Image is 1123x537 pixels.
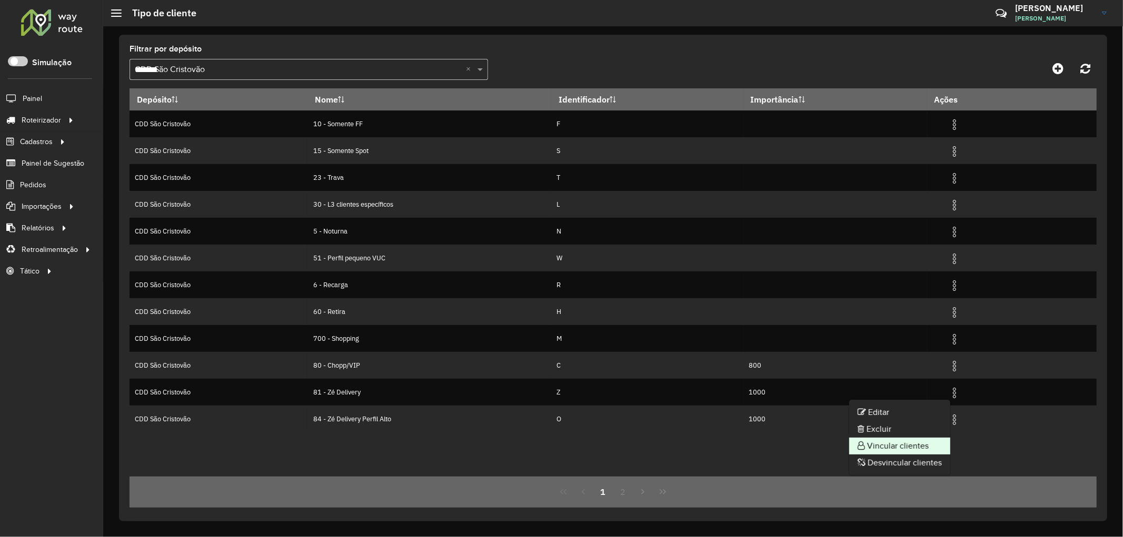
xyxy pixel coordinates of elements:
[551,325,743,352] td: M
[307,164,551,191] td: 23 - Trava
[551,137,743,164] td: S
[130,191,307,218] td: CDD São Cristovão
[130,164,307,191] td: CDD São Cristovão
[1015,3,1094,13] h3: [PERSON_NAME]
[307,245,551,271] td: 51 - Perfil pequeno VUC
[743,88,927,110] th: Importância
[130,352,307,379] td: CDD São Cristovão
[22,244,78,255] span: Retroalimentação
[307,271,551,298] td: 6 - Recarga
[1015,14,1094,23] span: [PERSON_NAME]
[743,352,927,379] td: 800
[743,379,927,406] td: 1000
[20,266,39,277] span: Tático
[22,115,61,126] span: Roteirizador
[551,218,743,245] td: N
[130,88,307,110] th: Depósito
[927,88,990,110] th: Ações
[849,438,950,454] li: Vincular clientes
[307,218,551,245] td: 5 - Noturna
[551,191,743,218] td: L
[551,245,743,271] td: W
[307,406,551,432] td: 84 - Zé Delivery Perfil Alto
[22,158,84,169] span: Painel de Sugestão
[32,56,72,69] label: Simulação
[307,298,551,325] td: 60 - Retira
[551,352,743,379] td: C
[551,406,743,432] td: O
[551,164,743,191] td: T
[633,482,653,502] button: Next Page
[743,406,927,432] td: 1000
[849,404,950,421] li: Editar
[849,421,950,438] li: Excluir
[593,482,613,502] button: 1
[130,298,307,325] td: CDD São Cristovão
[20,179,46,190] span: Pedidos
[551,88,743,110] th: Identificador
[551,379,743,406] td: Z
[551,298,743,325] td: H
[307,110,551,137] td: 10 - Somente FF
[551,271,743,298] td: R
[130,137,307,164] td: CDD São Cristovão
[130,325,307,352] td: CDD São Cristovão
[22,201,62,212] span: Importações
[466,63,475,76] span: Clear all
[130,406,307,432] td: CDD São Cristovão
[23,93,42,104] span: Painel
[653,482,673,502] button: Last Page
[849,454,950,471] li: Desvincular clientes
[130,379,307,406] td: CDD São Cristovão
[307,379,551,406] td: 81 - Zé Delivery
[307,352,551,379] td: 80 - Chopp/VIP
[551,110,743,137] td: F
[990,2,1012,25] a: Contato Rápido
[20,136,53,147] span: Cadastros
[307,88,551,110] th: Nome
[122,7,196,19] h2: Tipo de cliente
[307,137,551,164] td: 15 - Somente Spot
[130,218,307,245] td: CDD São Cristovão
[130,43,202,55] label: Filtrar por depósito
[613,482,633,502] button: 2
[130,110,307,137] td: CDD São Cristovão
[307,325,551,352] td: 700 - Shopping
[22,222,54,234] span: Relatórios
[130,271,307,298] td: CDD São Cristovão
[130,245,307,271] td: CDD São Cristovão
[307,191,551,218] td: 30 - L3 clientes específicos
